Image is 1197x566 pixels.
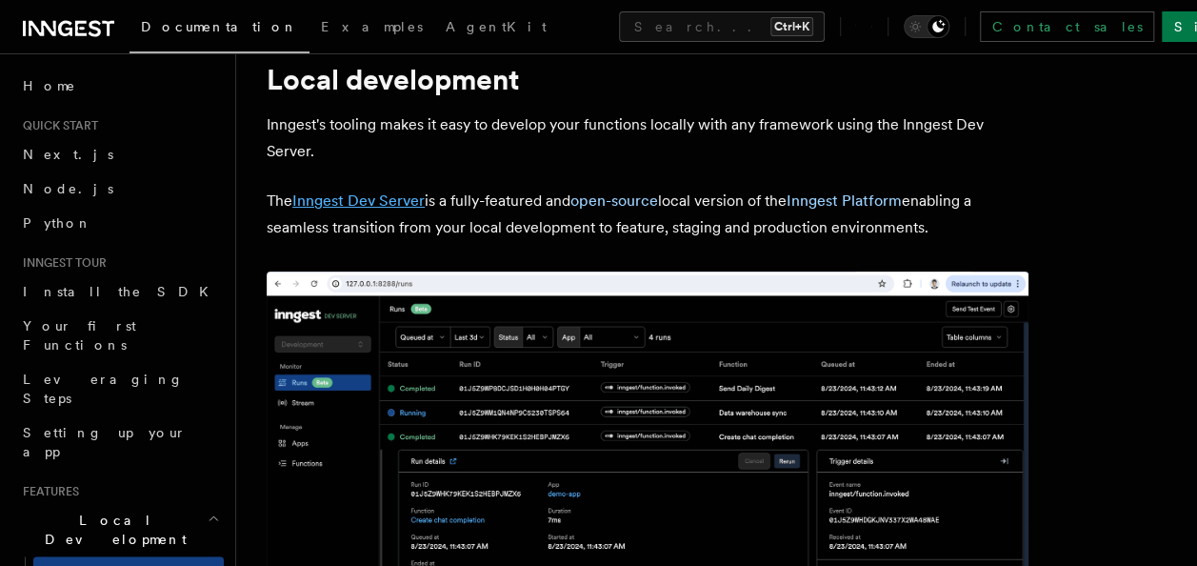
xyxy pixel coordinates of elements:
span: Examples [321,19,423,34]
a: Leveraging Steps [15,362,224,415]
span: Your first Functions [23,318,136,353]
span: Setting up your app [23,425,187,459]
a: open-source [570,192,658,210]
a: Documentation [130,6,309,53]
span: AgentKit [446,19,547,34]
span: Local Development [15,511,208,549]
a: Home [15,69,224,103]
span: Inngest tour [15,255,107,271]
p: Inngest's tooling makes it easy to develop your functions locally with any framework using the In... [267,111,1028,165]
span: Python [23,215,92,231]
kbd: Ctrl+K [770,17,813,36]
h1: Local development [267,62,1028,96]
a: Contact sales [980,11,1154,42]
a: Examples [309,6,434,51]
a: Next.js [15,137,224,172]
a: AgentKit [434,6,558,51]
a: Python [15,206,224,240]
a: Install the SDK [15,274,224,309]
button: Toggle dark mode [904,15,949,38]
span: Features [15,484,79,499]
button: Local Development [15,503,224,556]
a: Node.js [15,172,224,206]
span: Documentation [141,19,298,34]
a: Inngest Dev Server [292,192,425,210]
span: Node.js [23,181,113,196]
a: Setting up your app [15,415,224,469]
p: The is a fully-featured and local version of the enabling a seamless transition from your local d... [267,188,1028,241]
span: Install the SDK [23,284,220,299]
button: Search...Ctrl+K [619,11,825,42]
span: Quick start [15,118,98,133]
a: Your first Functions [15,309,224,362]
span: Next.js [23,147,113,162]
span: Leveraging Steps [23,372,184,406]
span: Home [23,76,76,95]
a: Inngest Platform [787,192,902,210]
